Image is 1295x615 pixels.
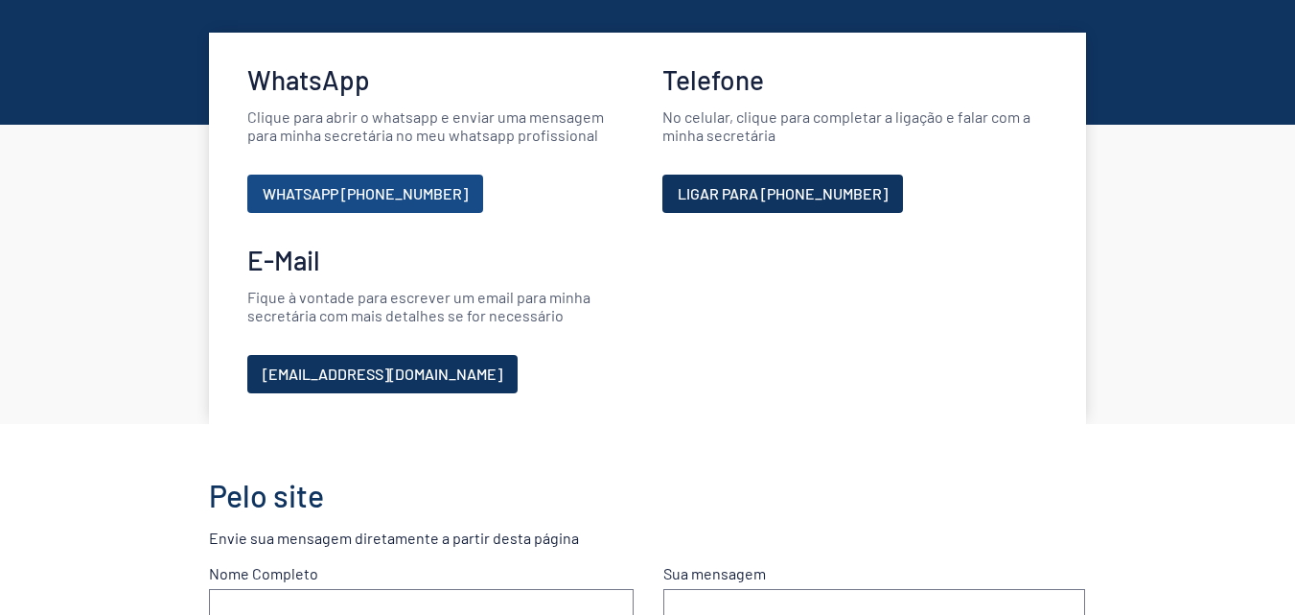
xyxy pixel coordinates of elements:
h2: Pelo site [209,477,976,513]
p: Fique à vontade para escrever um email para minha secretária com mais detalhes se for necessário [247,288,634,324]
p: No celular, clique para completar a ligação e falar com a minha secretária [662,107,1049,144]
div: LIGAR PARA [PHONE_NUMBER] [678,182,888,205]
h3: WhatsApp [247,63,634,96]
a: [EMAIL_ADDRESS][DOMAIN_NAME] [247,355,518,393]
label: Sua mensagem [663,562,1086,585]
h3: Telefone [662,63,1049,96]
label: Nome Completo [209,562,634,585]
div: WHATSAPP [PHONE_NUMBER] [263,182,468,205]
p: Envie sua mensagem diretamente a partir desta página [209,529,976,547]
h3: E-Mail [247,244,634,276]
div: [EMAIL_ADDRESS][DOMAIN_NAME] [263,363,502,386]
a: LIGAR PARA [PHONE_NUMBER] [662,175,903,213]
a: WHATSAPP [PHONE_NUMBER] [247,175,483,213]
p: Clique para abrir o whatsapp e enviar uma mensagem para minha secretária no meu whatsapp profissi... [247,107,634,144]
